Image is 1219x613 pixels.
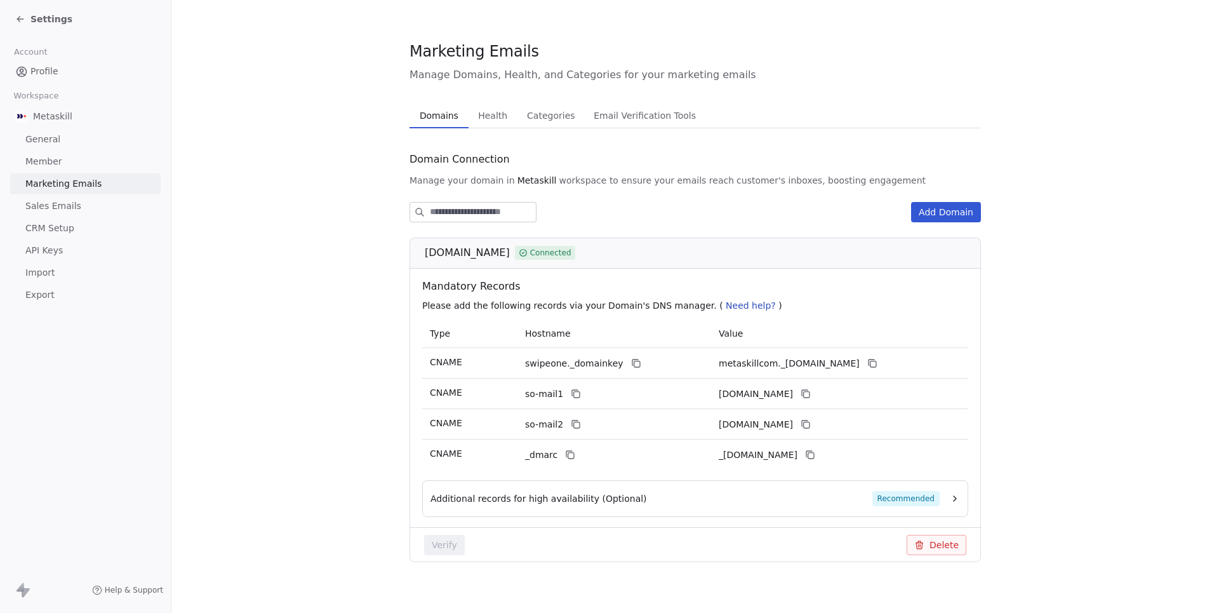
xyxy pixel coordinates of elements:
[15,13,72,25] a: Settings
[430,357,462,367] span: CNAME
[430,327,510,340] p: Type
[525,328,571,339] span: Hostname
[736,174,926,187] span: customer's inboxes, boosting engagement
[525,357,623,370] span: swipeone._domainkey
[15,110,28,123] img: AVATAR%20METASKILL%20-%20Colori%20Positivo.png
[105,585,163,595] span: Help & Support
[719,448,797,462] span: _dmarc.swipeone.email
[10,173,161,194] a: Marketing Emails
[911,202,981,222] button: Add Domain
[525,448,557,462] span: _dmarc
[10,240,161,261] a: API Keys
[430,448,462,459] span: CNAME
[410,174,515,187] span: Manage your domain in
[25,155,62,168] span: Member
[430,491,960,506] button: Additional records for high availability (Optional)Recommended
[8,86,64,105] span: Workspace
[422,279,973,294] span: Mandatory Records
[25,222,74,235] span: CRM Setup
[719,328,743,339] span: Value
[25,133,60,146] span: General
[10,129,161,150] a: General
[415,107,463,125] span: Domains
[719,357,860,370] span: metaskillcom._domainkey.swipeone.email
[872,491,940,506] span: Recommended
[25,244,63,257] span: API Keys
[589,107,701,125] span: Email Verification Tools
[25,177,102,191] span: Marketing Emails
[525,387,563,401] span: so-mail1
[10,61,161,82] a: Profile
[430,387,462,398] span: CNAME
[719,418,793,431] span: metaskillcom2.swipeone.email
[522,107,580,125] span: Categories
[425,245,510,260] span: [DOMAIN_NAME]
[907,535,966,555] button: Delete
[10,151,161,172] a: Member
[25,266,55,280] span: Import
[33,110,72,123] span: Metaskill
[92,585,163,595] a: Help & Support
[559,174,734,187] span: workspace to ensure your emails reach
[473,107,512,125] span: Health
[726,300,776,311] span: Need help?
[25,199,81,213] span: Sales Emails
[10,285,161,306] a: Export
[430,418,462,428] span: CNAME
[25,288,55,302] span: Export
[422,299,973,312] p: Please add the following records via your Domain's DNS manager. ( )
[719,387,793,401] span: metaskillcom1.swipeone.email
[8,43,53,62] span: Account
[517,174,557,187] span: Metaskill
[410,42,539,61] span: Marketing Emails
[530,247,571,259] span: Connected
[525,418,563,431] span: so-mail2
[430,492,647,505] span: Additional records for high availability (Optional)
[30,13,72,25] span: Settings
[30,65,58,78] span: Profile
[10,262,161,283] a: Import
[424,535,465,555] button: Verify
[410,152,510,167] span: Domain Connection
[10,218,161,239] a: CRM Setup
[10,196,161,217] a: Sales Emails
[410,67,981,83] span: Manage Domains, Health, and Categories for your marketing emails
